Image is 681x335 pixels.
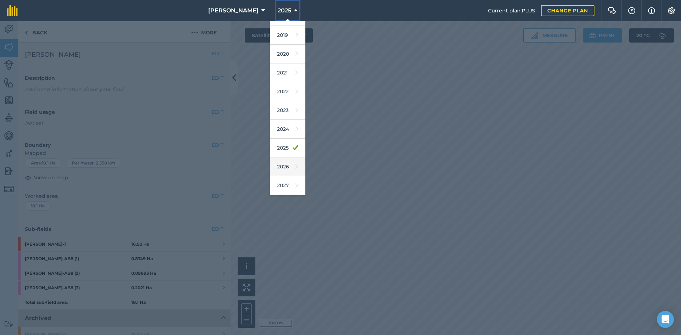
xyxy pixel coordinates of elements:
img: fieldmargin Logo [7,5,18,16]
a: 2020 [270,45,305,63]
a: 2025 [270,139,305,157]
img: A cog icon [667,7,676,14]
img: A question mark icon [627,7,636,14]
a: 2019 [270,26,305,45]
img: Two speech bubbles overlapping with the left bubble in the forefront [608,7,616,14]
a: 2021 [270,63,305,82]
a: 2023 [270,101,305,120]
a: 2024 [270,120,305,139]
a: 2026 [270,157,305,176]
a: 2027 [270,176,305,195]
span: Current plan : PLUS [488,7,535,15]
a: Change plan [541,5,594,16]
span: [PERSON_NAME] [208,6,259,15]
img: svg+xml;base64,PHN2ZyB4bWxucz0iaHR0cDovL3d3dy53My5vcmcvMjAwMC9zdmciIHdpZHRoPSIxNyIgaGVpZ2h0PSIxNy... [648,6,655,15]
a: 2022 [270,82,305,101]
div: Open Intercom Messenger [657,311,674,328]
span: 2025 [278,6,291,15]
